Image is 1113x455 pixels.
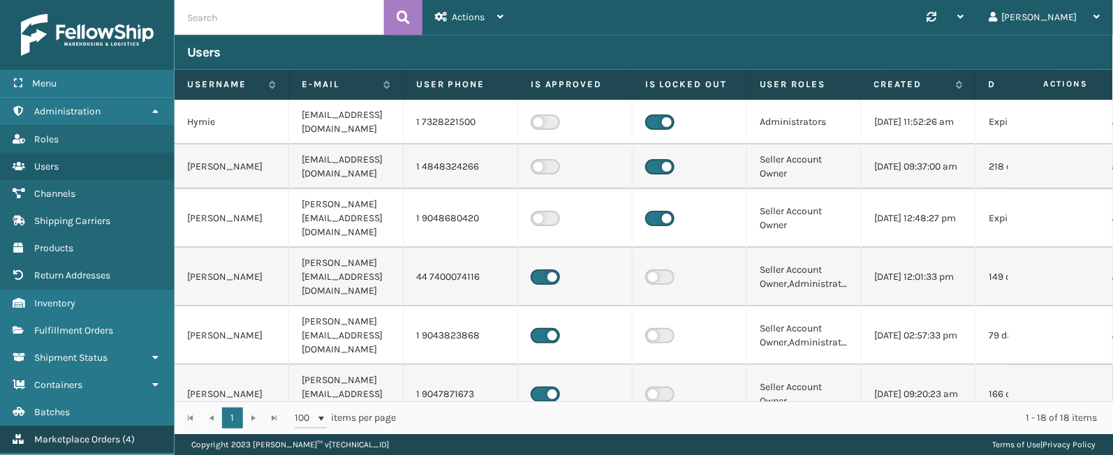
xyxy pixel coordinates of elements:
td: Seller Account Owner,Administrators [747,306,862,365]
td: 79 days [976,306,1091,365]
td: Hymie [175,100,289,144]
td: Seller Account Owner [747,189,862,248]
td: 166 days [976,365,1091,424]
label: User Roles [760,78,848,91]
span: Batches [34,406,70,418]
div: | [993,434,1096,455]
td: 1 7328221500 [404,100,518,144]
td: [DATE] 09:37:00 am [862,144,976,189]
label: Username [187,78,262,91]
td: 1 4848324266 [404,144,518,189]
span: Shipment Status [34,352,108,364]
img: logo [21,14,154,56]
td: Expired [976,100,1091,144]
td: 218 days [976,144,1091,189]
td: Expired [976,189,1091,248]
td: [PERSON_NAME] [175,365,289,424]
td: Seller Account Owner [747,144,862,189]
td: Seller Account Owner,Administrators [747,248,862,306]
label: Days until password expires [989,78,1063,91]
a: Terms of Use [993,440,1041,449]
td: [DATE] 09:20:23 am [862,365,976,424]
label: Created [874,78,949,91]
span: Marketplace Orders [34,433,120,445]
span: Return Addresses [34,269,110,281]
p: Copyright 2023 [PERSON_NAME]™ v [TECHNICAL_ID] [191,434,389,455]
span: Roles [34,133,59,145]
td: 1 9047871673 [404,365,518,424]
td: [PERSON_NAME] [175,248,289,306]
span: Shipping Carriers [34,215,110,227]
span: Administration [34,105,101,117]
span: Inventory [34,297,75,309]
td: Seller Account Owner [747,365,862,424]
div: 1 - 18 of 18 items [416,411,1098,425]
td: [PERSON_NAME] [175,144,289,189]
span: Fulfillment Orders [34,325,113,336]
label: Is Approved [531,78,619,91]
td: [DATE] 11:52:26 am [862,100,976,144]
td: [EMAIL_ADDRESS][DOMAIN_NAME] [289,100,404,144]
span: Actions [452,11,485,23]
td: [PERSON_NAME][EMAIL_ADDRESS][DOMAIN_NAME] [289,306,404,365]
label: Is Locked Out [645,78,734,91]
td: [PERSON_NAME][EMAIL_ADDRESS][DOMAIN_NAME] [289,189,404,248]
span: items per page [295,408,397,428]
h3: Users [187,44,221,61]
span: Users [34,161,59,172]
span: Menu [32,77,57,89]
td: Administrators [747,100,862,144]
span: Products [34,242,73,254]
span: Containers [34,379,82,391]
a: Privacy Policy [1043,440,1096,449]
td: [DATE] 12:48:27 pm [862,189,976,248]
td: [DATE] 12:01:33 pm [862,248,976,306]
td: 1 9043823868 [404,306,518,365]
label: E-mail [302,78,376,91]
td: [PERSON_NAME][EMAIL_ADDRESS][DOMAIN_NAME] [289,365,404,424]
span: Channels [34,188,75,200]
td: [DATE] 02:57:33 pm [862,306,976,365]
label: User phone [416,78,505,91]
a: 1 [222,408,243,428]
td: 1 9048680420 [404,189,518,248]
td: [PERSON_NAME][EMAIL_ADDRESS][DOMAIN_NAME] [289,248,404,306]
td: 149 days [976,248,1091,306]
td: 44 7400074116 [404,248,518,306]
td: [PERSON_NAME] [175,306,289,365]
span: ( 4 ) [122,433,135,445]
td: [EMAIL_ADDRESS][DOMAIN_NAME] [289,144,404,189]
span: Actions [999,73,1096,96]
td: [PERSON_NAME] [175,189,289,248]
span: 100 [295,411,316,425]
